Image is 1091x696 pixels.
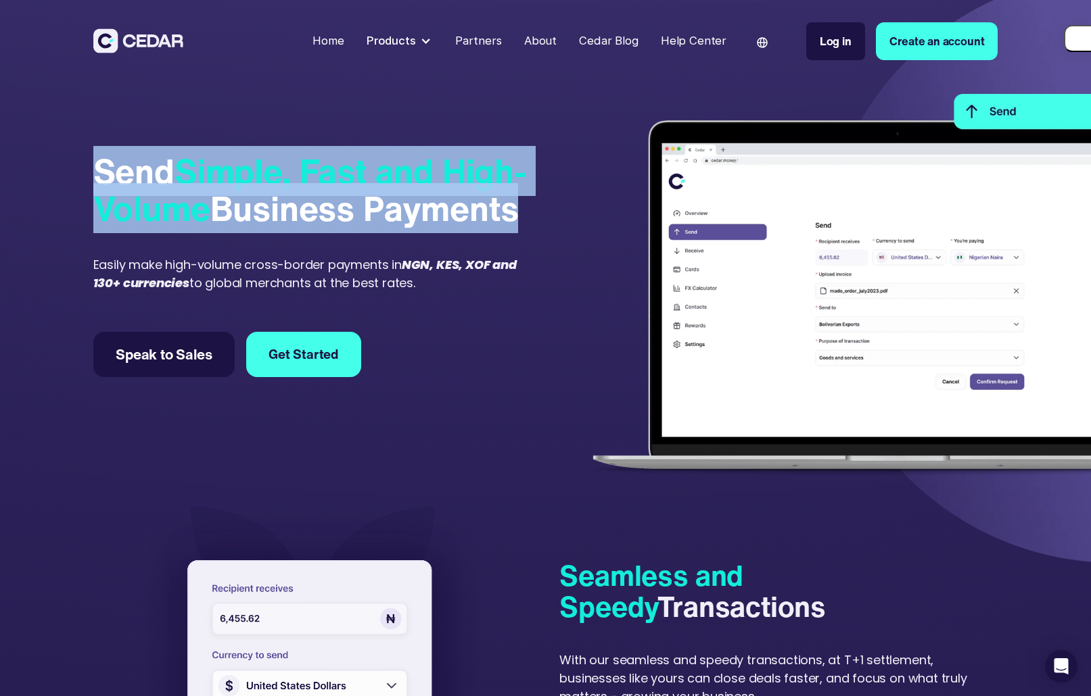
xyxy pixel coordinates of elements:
[93,153,540,227] div: Send Business Payments
[455,32,502,49] div: Partners
[307,26,350,56] a: Home
[361,27,438,55] div: Products
[820,32,852,49] div: Log in
[559,560,998,622] h4: Transactions
[93,256,517,291] em: NGN, KES, XOF and 130+ currencies
[93,332,235,377] a: Speak to Sales
[1045,650,1077,682] div: Open Intercom Messenger
[519,26,563,56] a: About
[450,26,507,56] a: Partners
[246,332,361,377] a: Get Started
[524,32,557,49] div: About
[93,255,540,292] div: Easily make high-volume cross-border payments in to global merchants at the best rates.
[93,146,527,233] span: Simple, Fast and High-Volume
[579,32,638,49] div: Cedar Blog
[655,26,733,56] a: Help Center
[876,22,998,59] a: Create an account
[661,32,726,49] div: Help Center
[757,37,768,48] img: world icon
[559,555,743,627] span: Seamless and Speedy
[367,32,416,49] div: Products
[806,22,865,59] a: Log in
[574,26,644,56] a: Cedar Blog
[312,32,344,49] div: Home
